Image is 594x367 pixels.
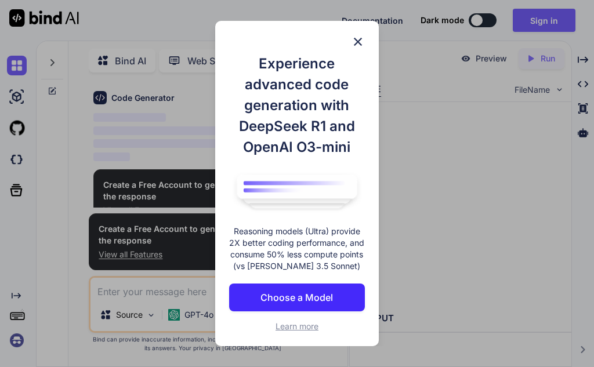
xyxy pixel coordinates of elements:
p: Reasoning models (Ultra) provide 2X better coding performance, and consume 50% less compute point... [229,226,365,272]
p: Choose a Model [260,290,333,304]
span: Learn more [276,321,318,331]
img: close [351,35,365,49]
img: bind logo [229,169,365,214]
button: Choose a Model [229,284,365,311]
h1: Experience advanced code generation with DeepSeek R1 and OpenAI O3-mini [229,53,365,158]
